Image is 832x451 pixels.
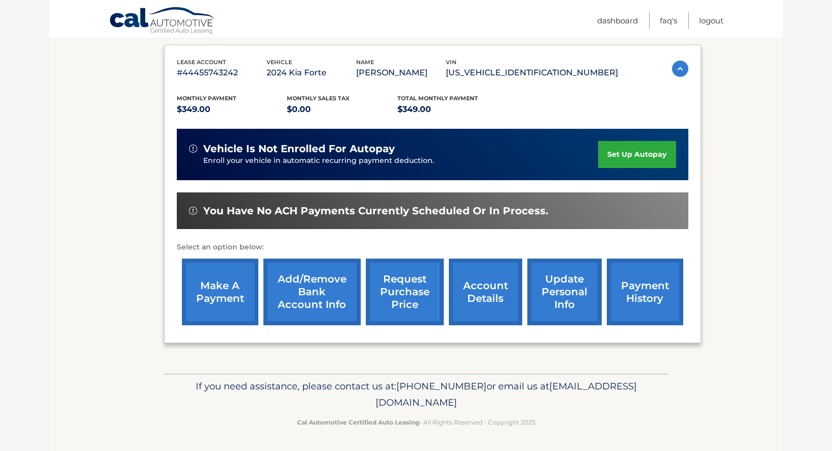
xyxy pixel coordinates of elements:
a: Dashboard [597,12,638,29]
a: request purchase price [366,259,444,325]
strong: Cal Automotive Certified Auto Leasing [297,418,419,426]
a: Add/Remove bank account info [263,259,361,325]
img: alert-white.svg [189,145,197,153]
span: vehicle [266,59,292,66]
p: [US_VEHICLE_IDENTIFICATION_NUMBER] [446,66,618,80]
a: update personal info [527,259,602,325]
span: Monthly Payment [177,95,236,102]
a: set up autopay [598,141,676,168]
a: Cal Automotive [109,7,216,36]
p: 2024 Kia Forte [266,66,356,80]
a: payment history [607,259,683,325]
span: name [356,59,374,66]
a: FAQ's [660,12,677,29]
img: accordion-active.svg [672,61,688,77]
span: lease account [177,59,226,66]
span: Monthly sales Tax [287,95,350,102]
span: You have no ACH payments currently scheduled or in process. [203,205,548,217]
a: account details [449,259,522,325]
p: - All Rights Reserved - Copyright 2025 [171,417,662,428]
span: [PHONE_NUMBER] [396,380,487,392]
span: vin [446,59,457,66]
p: Enroll your vehicle in automatic recurring payment deduction. [203,155,599,166]
img: alert-white.svg [189,207,197,215]
p: $0.00 [287,102,397,117]
a: make a payment [182,259,258,325]
p: Select an option below: [177,241,688,253]
span: Total Monthly Payment [397,95,478,102]
p: $349.00 [177,102,287,117]
p: #44455743242 [177,66,266,80]
span: vehicle is not enrolled for autopay [203,143,395,155]
p: [PERSON_NAME] [356,66,446,80]
p: $349.00 [397,102,508,117]
span: [EMAIL_ADDRESS][DOMAIN_NAME] [375,380,637,408]
p: If you need assistance, please contact us at: or email us at [171,378,662,411]
a: Logout [699,12,723,29]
